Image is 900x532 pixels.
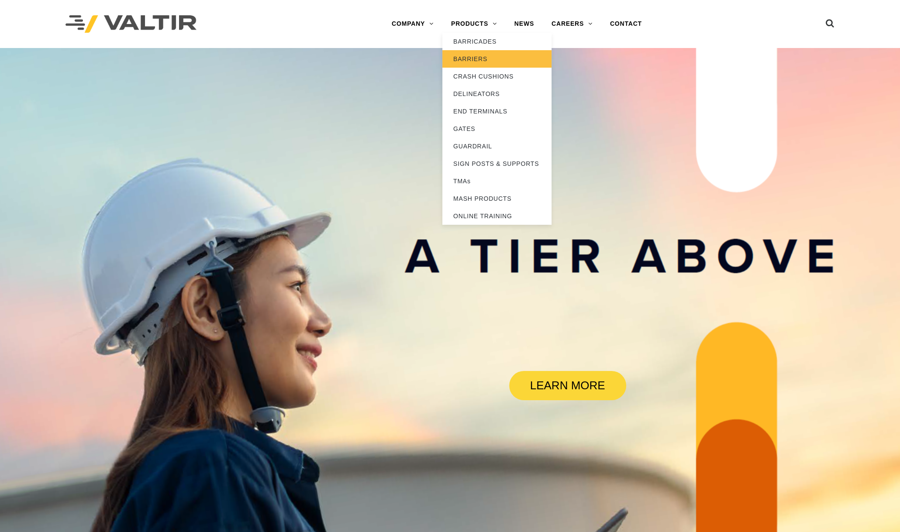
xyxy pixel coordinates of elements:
[383,15,442,33] a: COMPANY
[442,137,552,155] a: GUARDRAIL
[442,120,552,137] a: GATES
[509,371,626,400] a: LEARN MORE
[442,33,552,50] a: BARRICADES
[442,50,552,68] a: BARRIERS
[442,85,552,103] a: DELINEATORS
[66,15,197,33] img: Valtir
[601,15,651,33] a: CONTACT
[442,172,552,190] a: TMAs
[442,68,552,85] a: CRASH CUSHIONS
[442,190,552,207] a: MASH PRODUCTS
[442,15,506,33] a: PRODUCTS
[506,15,543,33] a: NEWS
[543,15,601,33] a: CAREERS
[442,207,552,225] a: ONLINE TRAINING
[442,155,552,172] a: SIGN POSTS & SUPPORTS
[442,103,552,120] a: END TERMINALS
